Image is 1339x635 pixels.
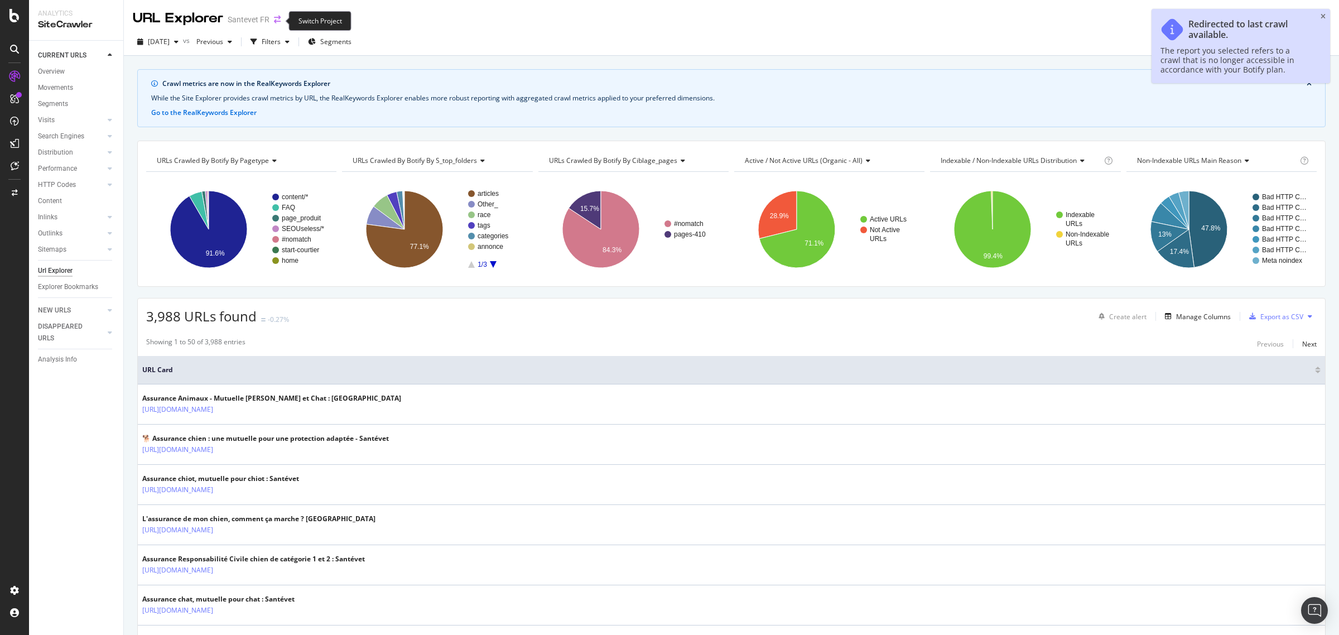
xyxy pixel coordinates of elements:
[142,525,213,536] a: [URL][DOMAIN_NAME]
[1066,220,1082,228] text: URLs
[38,18,114,31] div: SiteCrawler
[261,318,266,321] img: Equal
[38,244,104,256] a: Sitemaps
[192,33,237,51] button: Previous
[38,354,115,365] a: Analysis Info
[146,181,336,278] svg: A chart.
[192,37,223,46] span: Previous
[984,252,1003,260] text: 99.4%
[155,152,326,170] h4: URLs Crawled By Botify By pagetype
[478,211,491,219] text: race
[1262,235,1307,243] text: Bad HTTP C…
[142,365,1312,375] span: URL Card
[38,265,73,277] div: Url Explorer
[1066,239,1082,247] text: URLs
[805,239,823,247] text: 71.1%
[478,261,487,268] text: 1/3
[38,147,104,158] a: Distribution
[770,212,789,220] text: 28.9%
[151,93,1312,103] div: While the Site Explorer provides crawl metrics by URL, the RealKeywords Explorer enables more rob...
[282,204,295,211] text: FAQ
[1126,181,1317,278] svg: A chart.
[282,225,324,233] text: SEOUseless/*
[38,50,104,61] a: CURRENT URLS
[206,249,225,257] text: 91.6%
[38,131,104,142] a: Search Engines
[1321,13,1326,20] div: close toast
[262,37,281,46] div: Filters
[478,243,503,251] text: annonce
[142,554,365,564] div: Assurance Responsabilité Civile chien de catégorie 1 et 2 : Santévet
[38,114,104,126] a: Visits
[1158,230,1172,238] text: 13%
[282,235,311,243] text: #nomatch
[38,179,76,191] div: HTTP Codes
[133,9,223,28] div: URL Explorer
[142,484,213,496] a: [URL][DOMAIN_NAME]
[142,444,213,455] a: [URL][DOMAIN_NAME]
[38,244,66,256] div: Sitemaps
[745,156,863,165] span: Active / Not Active URLs (organic - all)
[38,9,114,18] div: Analytics
[1262,193,1307,201] text: Bad HTTP C…
[38,163,77,175] div: Performance
[870,226,900,234] text: Not Active
[478,232,508,240] text: categories
[1109,312,1147,321] div: Create alert
[549,156,677,165] span: URLs Crawled By Botify By ciblage_pages
[603,246,622,254] text: 84.3%
[1176,312,1231,321] div: Manage Columns
[142,514,375,524] div: L'assurance de mon chien, comment ça marche ? [GEOGRAPHIC_DATA]
[1169,248,1188,256] text: 17.4%
[146,307,257,325] span: 3,988 URLs found
[162,79,1307,89] div: Crawl metrics are now in the RealKeywords Explorer
[478,190,499,198] text: articles
[38,281,115,293] a: Explorer Bookmarks
[734,181,924,278] svg: A chart.
[142,434,389,444] div: 🐕 Assurance chien : une mutuelle pour une protection adaptée - Santévet
[142,594,295,604] div: Assurance chat, mutuelle pour chat : Santévet
[38,195,62,207] div: Content
[547,152,719,170] h4: URLs Crawled By Botify By ciblage_pages
[342,181,532,278] svg: A chart.
[38,163,104,175] a: Performance
[1262,214,1307,222] text: Bad HTTP C…
[148,37,170,46] span: 2025 Oct. 5th
[580,205,599,213] text: 15.7%
[1245,307,1303,325] button: Export as CSV
[38,211,104,223] a: Inlinks
[930,181,1120,278] svg: A chart.
[1302,337,1317,350] button: Next
[1262,225,1307,233] text: Bad HTTP C…
[38,179,104,191] a: HTTP Codes
[1188,19,1310,40] div: Redirected to last crawl available.
[282,246,319,254] text: start-courtier
[938,152,1101,170] h4: Indexable / Non-Indexable URLs Distribution
[1137,156,1241,165] span: Non-Indexable URLs Main Reason
[228,14,269,25] div: Santevet FR
[38,321,94,344] div: DISAPPEARED URLS
[38,50,86,61] div: CURRENT URLS
[38,228,104,239] a: Outlinks
[38,265,115,277] a: Url Explorer
[674,220,704,228] text: #nomatch
[151,108,257,118] button: Go to the RealKeywords Explorer
[157,156,269,165] span: URLs Crawled By Botify By pagetype
[1257,337,1284,350] button: Previous
[38,66,115,78] a: Overview
[282,193,309,201] text: content/*
[410,243,429,251] text: 77.1%
[1301,597,1328,624] div: Open Intercom Messenger
[1135,152,1298,170] h4: Non-Indexable URLs Main Reason
[38,131,84,142] div: Search Engines
[142,393,401,403] div: Assurance Animaux - Mutuelle [PERSON_NAME] et Chat : [GEOGRAPHIC_DATA]
[538,181,729,278] svg: A chart.
[38,98,115,110] a: Segments
[478,200,498,208] text: Other_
